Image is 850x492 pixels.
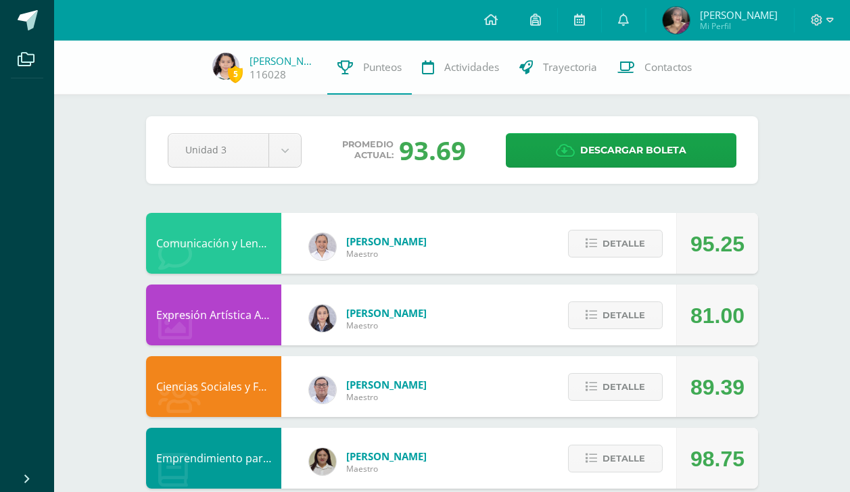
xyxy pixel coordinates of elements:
[444,60,499,74] span: Actividades
[309,376,336,403] img: 5778bd7e28cf89dedf9ffa8080fc1cd8.png
[644,60,692,74] span: Contactos
[568,445,663,472] button: Detalle
[509,41,607,95] a: Trayectoria
[690,428,745,489] div: 98.75
[580,134,686,167] span: Descargar boleta
[568,373,663,401] button: Detalle
[346,248,427,260] span: Maestro
[185,134,252,166] span: Unidad 3
[228,66,243,82] span: 5
[250,68,286,82] a: 116028
[146,356,281,417] div: Ciencias Sociales y Formación Ciudadana
[690,214,745,274] div: 95.25
[603,303,645,328] span: Detalle
[250,54,317,68] a: [PERSON_NAME]
[412,41,509,95] a: Actividades
[212,53,239,80] img: 8f4130e12cb65f14d3084ef0b5ccf6b1.png
[543,60,597,74] span: Trayectoria
[568,230,663,257] button: Detalle
[506,133,736,168] a: Descargar boleta
[690,285,745,346] div: 81.00
[346,235,427,248] span: [PERSON_NAME]
[346,463,427,474] span: Maestro
[342,139,394,161] span: Promedio actual:
[568,301,663,329] button: Detalle
[168,134,301,167] a: Unidad 3
[603,231,645,256] span: Detalle
[309,448,336,475] img: 7b13906345788fecd41e6b3029541beb.png
[603,374,645,399] span: Detalle
[603,446,645,471] span: Detalle
[346,378,427,391] span: [PERSON_NAME]
[146,213,281,274] div: Comunicación y Lenguaje, Inglés
[607,41,702,95] a: Contactos
[309,233,336,260] img: 04fbc0eeb5f5f8cf55eb7ff53337e28b.png
[327,41,412,95] a: Punteos
[346,449,427,463] span: [PERSON_NAME]
[146,428,281,489] div: Emprendimiento para la Productividad
[363,60,402,74] span: Punteos
[346,391,427,403] span: Maestro
[690,357,745,418] div: 89.39
[700,20,778,32] span: Mi Perfil
[346,306,427,320] span: [PERSON_NAME]
[399,132,466,168] div: 93.69
[700,8,778,22] span: [PERSON_NAME]
[146,285,281,345] div: Expresión Artística ARTES PLÁSTICAS
[663,7,690,34] img: 3a3c8100c5ad4521c7d5a241b3180da3.png
[346,320,427,331] span: Maestro
[309,305,336,332] img: 35694fb3d471466e11a043d39e0d13e5.png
